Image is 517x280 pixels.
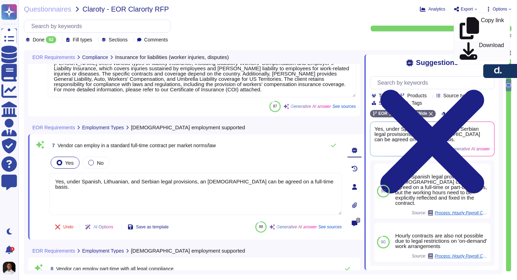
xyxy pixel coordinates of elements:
[32,125,75,130] span: EOR Requirements
[49,220,79,234] button: Undo
[493,7,507,11] span: Options
[461,7,473,11] span: Export
[479,43,504,60] p: Download
[48,54,356,97] textarea: [PERSON_NAME] offers various types of liability insurance, including Statutory Workers’ Compensat...
[73,37,92,42] span: Fill types
[144,37,168,42] span: Comments
[48,266,53,271] span: 8
[428,7,445,11] span: Analytics
[374,77,494,89] input: Search by keywords
[435,254,487,258] span: Process: Hourly Payroll Country Go-live Timeline .pdf
[356,218,360,223] span: 0
[109,37,128,42] span: Sections
[24,6,71,13] span: Questionnaires
[318,225,342,229] span: See sources
[32,55,75,60] span: EOR Requirements
[136,225,169,229] span: Save as template
[395,233,487,249] div: Hourly contracts are also not possible due to legal restrictions on 'on-demand' work arrangements
[33,37,44,42] span: Done
[115,54,229,60] span: Insurance for liabilities (worker injuries, disputes)
[94,225,113,229] span: AI Options
[82,55,108,60] span: Compliance
[28,20,170,32] input: Search by keywords
[381,240,385,244] span: 90
[3,262,15,274] img: user
[131,125,245,130] span: [DEMOGRAPHIC_DATA] employment supported
[420,6,445,12] button: Analytics
[32,248,75,253] span: EOR Requirements
[49,143,55,148] span: 7
[273,104,277,108] span: 87
[276,225,317,229] span: Generative AI answer
[49,173,342,215] textarea: Yes, under Spanish, Lithuanian, and Serbian legal provisions, an [DEMOGRAPHIC_DATA] can be agreed...
[82,248,124,253] span: Employment Types
[97,160,103,166] span: No
[58,143,216,148] span: Vendor can employ in a standard full-time contract per market norms/law
[63,225,74,229] span: Undo
[1,260,20,276] button: user
[259,225,263,229] span: 88
[83,6,169,13] span: Claroty - EOR Clarorty RFP
[454,16,510,41] a: Copy link
[412,253,487,259] span: Source:
[122,220,174,234] button: Save as template
[10,247,14,251] div: 4
[481,18,504,39] p: Copy link
[291,104,331,109] span: Generative AI answer
[82,125,124,130] span: Employment Types
[332,104,356,109] span: See sources
[46,36,56,43] div: 52
[454,41,510,61] a: Download
[381,189,385,193] span: 90
[131,248,245,253] span: [DEMOGRAPHIC_DATA] employment supported
[56,266,174,272] span: Vendor can employ part-time with all legal compliance
[65,160,74,166] span: Yes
